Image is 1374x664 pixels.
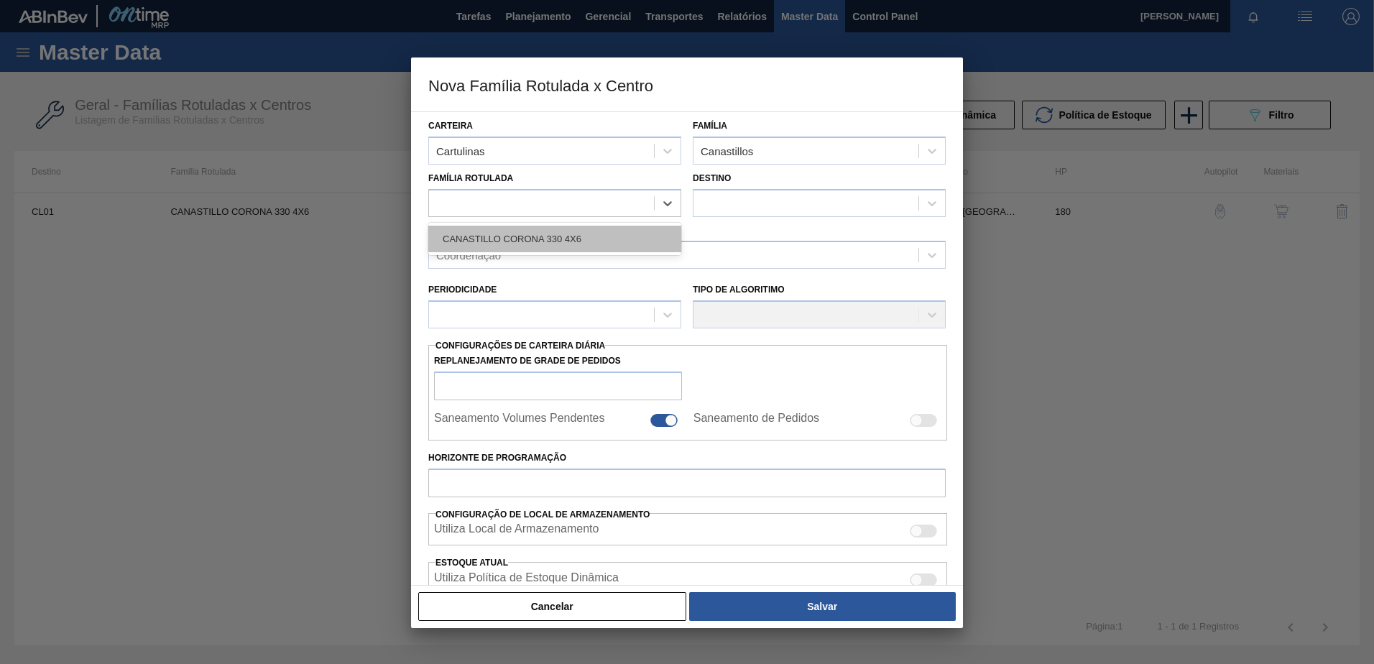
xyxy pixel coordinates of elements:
div: Canastillos [701,144,753,157]
span: Configuração de Local de Armazenamento [435,509,650,520]
label: Destino [693,173,731,183]
label: Replanejamento de Grade de Pedidos [434,351,682,372]
div: CANASTILLO CORONA 330 4X6 [428,226,681,252]
div: Cartulinas [436,144,485,157]
label: Horizonte de Programação [428,448,946,469]
label: Saneamento Volumes Pendentes [434,412,605,429]
label: Quando ativada, o sistema irá exibir os estoques de diferentes locais de armazenamento. [434,522,599,540]
label: Tipo de Algoritimo [693,285,785,295]
label: Saneamento de Pedidos [693,412,819,429]
label: Família [693,121,727,131]
label: Estoque Atual [435,558,508,568]
label: Família Rotulada [428,173,513,183]
label: Carteira [428,121,473,131]
button: Salvar [689,592,956,621]
h3: Nova Família Rotulada x Centro [411,57,963,112]
label: Quando ativada, o sistema irá usar os estoques usando a Política de Estoque Dinâmica. [434,571,619,589]
div: Coordenação [436,249,501,262]
span: Configurações de Carteira Diária [435,341,605,351]
button: Cancelar [418,592,686,621]
label: Periodicidade [428,285,497,295]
